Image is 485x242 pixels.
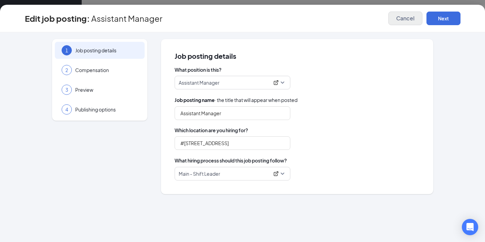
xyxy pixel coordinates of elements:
[462,219,478,235] div: Open Intercom Messenger
[175,97,215,103] b: Job posting name
[175,66,420,73] span: What position is this?
[65,47,68,54] span: 1
[426,12,460,25] button: Next
[65,86,68,93] span: 3
[75,47,138,54] span: Job posting details
[175,157,287,164] span: What hiring process should this job posting follow?
[388,12,422,25] button: Cancel
[75,86,138,93] span: Preview
[273,171,279,176] svg: ExternalLink
[273,80,279,85] svg: ExternalLink
[25,13,90,24] h3: Edit job posting:
[179,79,280,86] div: Assistant Manager
[75,106,138,113] span: Publishing options
[65,106,68,113] span: 4
[179,170,280,177] div: Main - Shift Leader
[179,79,220,86] p: Assistant Manager
[91,15,162,22] span: Assistant Manager
[179,170,220,177] p: Main - Shift Leader
[175,96,297,104] span: · the title that will appear when posted
[175,53,420,59] span: Job posting details
[396,15,415,22] span: Cancel
[75,67,138,73] span: Compensation
[175,127,420,134] span: Which location are you hiring for?
[65,67,68,73] span: 2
